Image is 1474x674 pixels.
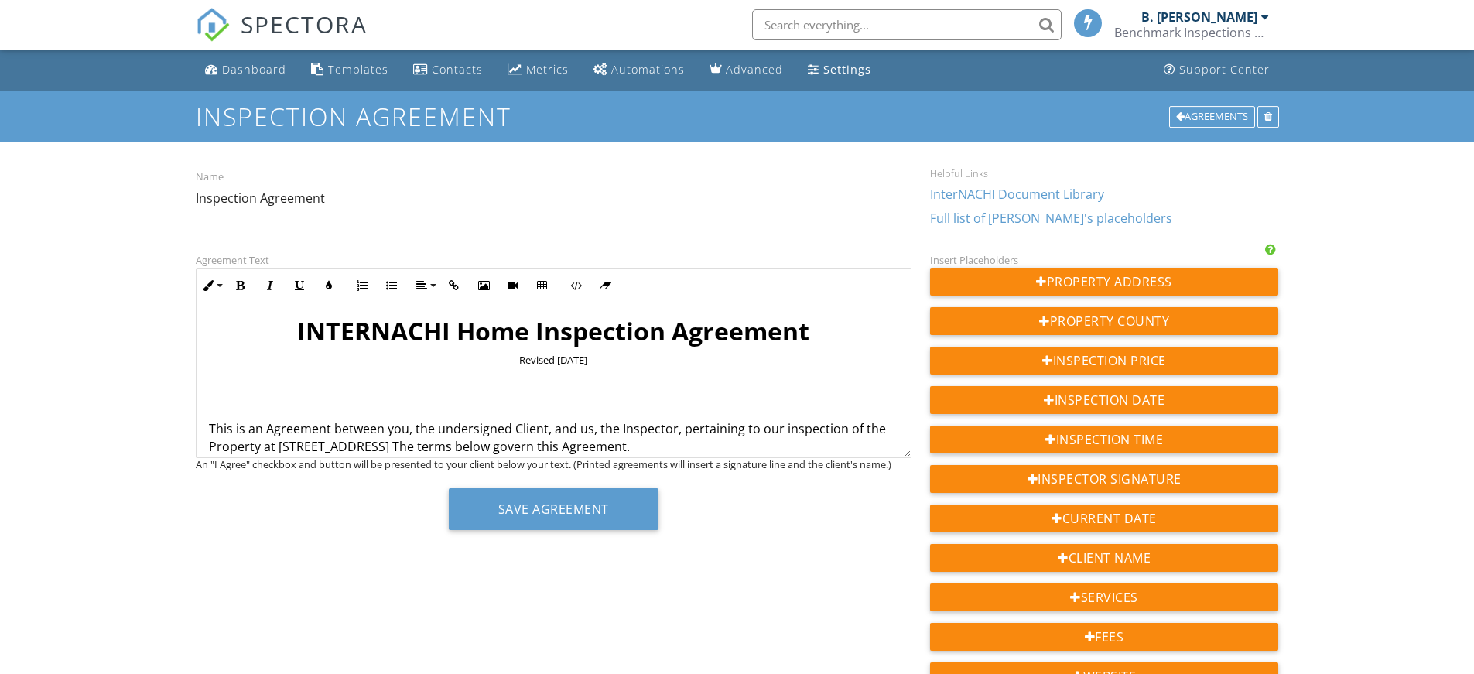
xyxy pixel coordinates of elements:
a: Dashboard [199,56,292,84]
div: Client Name [930,544,1279,572]
button: Colors [314,271,344,300]
button: Ordered List [347,271,377,300]
span: SPECTORA [241,8,368,40]
label: Insert Placeholders [930,253,1018,267]
a: Support Center [1158,56,1276,84]
a: Full list of [PERSON_NAME]'s placeholders [930,210,1172,227]
a: InterNACHI Document Library [930,186,1104,203]
div: Fees [930,623,1279,651]
button: Insert Video [498,271,528,300]
div: B. [PERSON_NAME] [1141,9,1257,25]
button: Italic (Ctrl+I) [255,271,285,300]
button: Align [410,271,439,300]
div: An "I Agree" checkbox and button will be presented to your client below your text. (Printed agree... [196,458,911,470]
img: The Best Home Inspection Software - Spectora [196,8,230,42]
div: Settings [823,62,871,77]
div: Support Center [1179,62,1270,77]
div: Helpful Links [930,167,1279,180]
h1: INTERNACHI Home Inspection Agreement [209,316,898,347]
div: Benchmark Inspections of 716 [1114,25,1269,40]
a: Agreements [1169,108,1257,122]
div: Dashboard [222,62,286,77]
label: Agreement Text [196,253,269,267]
div: Metrics [526,62,569,77]
button: Underline (Ctrl+U) [285,271,314,300]
label: Name [196,170,224,184]
input: Search everything... [752,9,1062,40]
button: Clear Formatting [590,271,620,300]
div: Inspection Date [930,386,1279,414]
div: Services [930,583,1279,611]
div: Current Date [930,505,1279,532]
div: Contacts [432,62,483,77]
a: Settings [802,56,877,84]
button: Insert Link (Ctrl+K) [439,271,469,300]
div: Automations [611,62,685,77]
p: This is an Agreement between you, the undersigned Client, and us, the Inspector, pertaining to ou... [209,420,898,455]
button: Insert Image (Ctrl+P) [469,271,498,300]
button: Bold (Ctrl+B) [226,271,255,300]
button: Save Agreement [449,488,658,530]
div: Advanced [726,62,783,77]
button: Inline Style [197,271,226,300]
h1: Inspection Agreement [196,103,1279,130]
div: Property Address [930,268,1279,296]
a: Metrics [501,56,575,84]
a: Advanced [703,56,789,84]
div: Inspector Signature [930,465,1279,493]
button: Unordered List [377,271,406,300]
div: Inspection Time [930,426,1279,453]
button: Insert Table [528,271,557,300]
div: Templates [328,62,388,77]
div: Inspection Price [930,347,1279,375]
button: Code View [561,271,590,300]
div: Agreements [1169,106,1255,128]
a: SPECTORA [196,21,368,53]
a: Automations (Basic) [587,56,691,84]
a: Contacts [407,56,489,84]
a: Templates [305,56,395,84]
div: Property County [930,307,1279,335]
p: Revised [DATE] [209,353,898,367]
